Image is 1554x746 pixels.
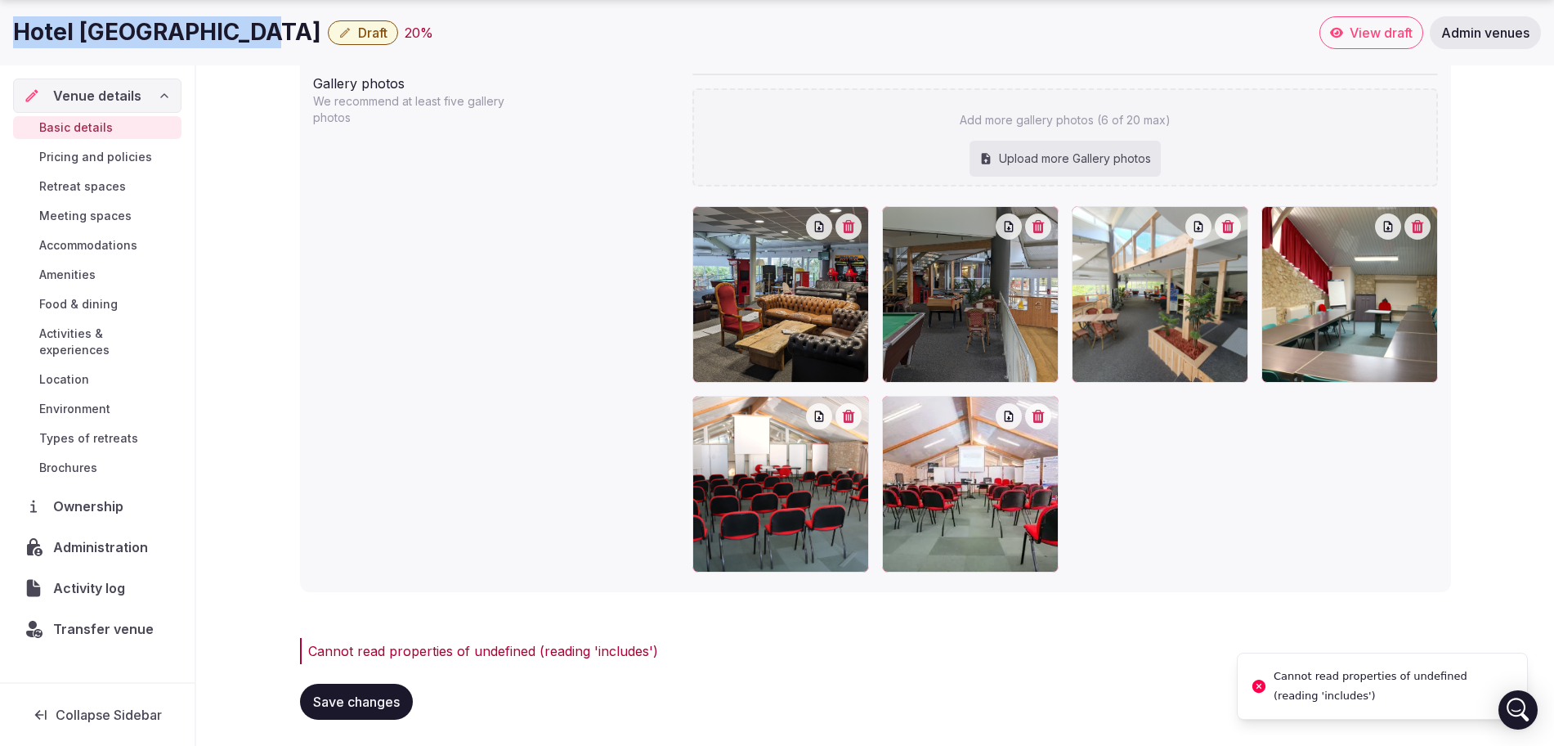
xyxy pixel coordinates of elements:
a: Brochures [13,456,181,479]
button: Save changes [300,684,413,720]
a: Pricing and policies [13,146,181,169]
a: Administration [13,530,181,564]
span: Draft [358,25,387,41]
a: Types of retreats [13,427,181,450]
span: Retreat spaces [39,178,126,195]
span: Admin venues [1441,25,1529,41]
span: Meeting spaces [39,208,132,224]
a: Retreat spaces [13,175,181,198]
span: Accommodations [39,237,137,254]
a: Meeting spaces [13,204,181,227]
span: Environment [39,401,110,417]
div: Open Intercom Messenger [1498,690,1538,730]
div: grande salle séminaire.JPG [692,396,869,573]
span: Activities & experiences [39,326,175,358]
span: Collapse Sidebar [56,707,162,723]
a: Activity log [13,571,181,605]
p: We recommend at least five gallery photos [313,93,522,126]
div: salle jeux 1.jpg [882,206,1059,383]
p: Add more gallery photos (6 of 20 max) [960,112,1171,128]
button: Draft [328,20,398,45]
div: salle de jeux.jpg [1072,206,1248,383]
span: Basic details [39,119,113,136]
a: Basic details [13,116,181,139]
a: Accommodations [13,234,181,257]
span: Food & dining [39,296,118,312]
span: Save changes [313,694,400,710]
span: View draft [1350,25,1413,41]
a: Food & dining [13,293,181,316]
div: Cannot read properties of undefined (reading 'includes') [308,641,1451,661]
div: salle jeux 2.jpg [692,206,869,383]
h1: Hotel [GEOGRAPHIC_DATA] [13,16,321,48]
span: Location [39,371,89,388]
span: Cannot read properties of undefined (reading 'includes') [1274,667,1514,706]
a: Activities & experiences [13,322,181,362]
span: Activity log [53,578,132,598]
a: Location [13,368,181,391]
a: Amenities [13,263,181,286]
span: Amenities [39,267,96,283]
span: Brochures [39,460,97,476]
span: Transfer venue [53,619,154,639]
div: 20 % [405,23,433,43]
div: Upload more Gallery photos [970,141,1161,177]
span: Administration [53,537,155,557]
button: Transfer venue [13,612,181,646]
div: petite salle séminaire.JPG [1261,206,1438,383]
span: Types of retreats [39,430,138,447]
a: Ownership [13,489,181,524]
span: Venue details [53,86,141,106]
span: Pricing and policies [39,149,152,165]
a: Admin venues [1430,16,1541,49]
div: grande salle seminaire 2.jpg [882,396,1059,573]
a: View draft [1319,16,1423,49]
button: Collapse Sidebar [13,697,181,733]
button: 20% [405,23,433,43]
span: Ownership [53,497,130,516]
div: Gallery photos [313,67,679,93]
a: Environment [13,398,181,420]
